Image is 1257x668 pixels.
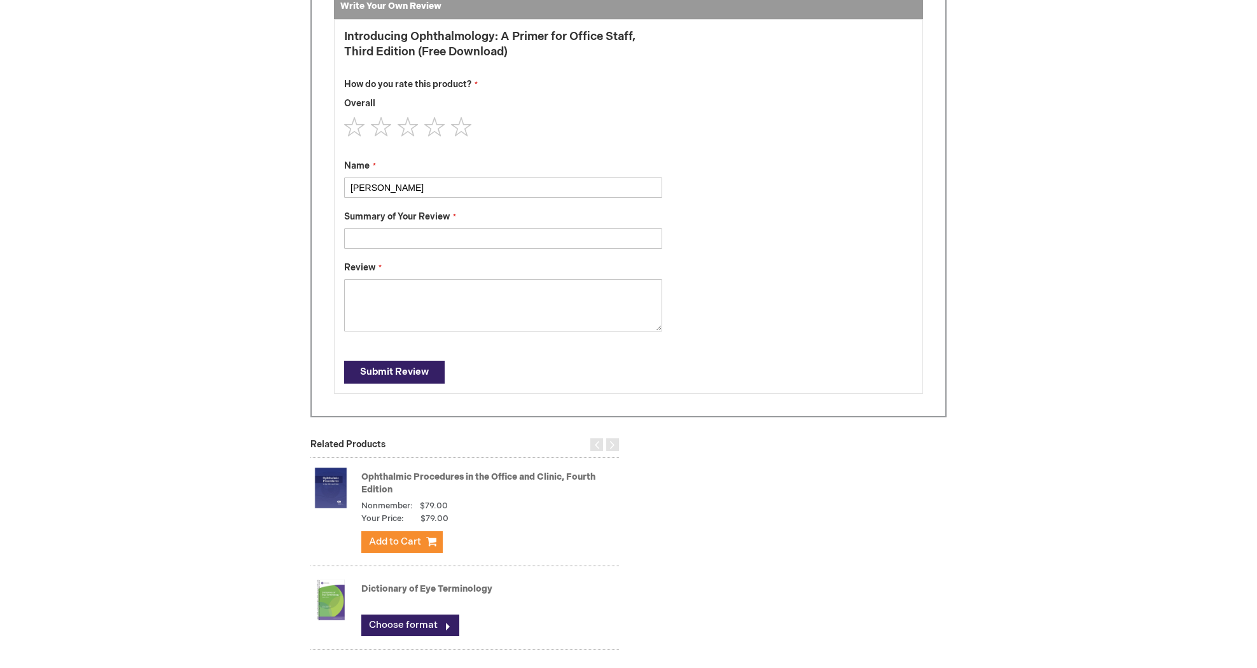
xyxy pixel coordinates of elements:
a: Choose format [361,615,459,636]
div: Next [606,438,619,451]
span: Add to Cart [369,536,421,548]
img: Dictionary of Eye Terminology [310,574,351,625]
span: How do you rate this product? [344,79,471,90]
strong: Nonmember: [361,500,413,512]
span: Summary of Your Review [344,211,450,222]
span: Name [344,160,370,171]
button: Submit Review [344,361,445,384]
a: Ophthalmic Procedures in the Office and Clinic, Fourth Edition [361,471,595,495]
span: Overall [344,98,375,109]
strong: Related Products [310,439,385,450]
img: Ophthalmic Procedures in the Office and Clinic, Fourth Edition [310,463,351,513]
a: Dictionary of Eye Terminology [361,583,492,594]
strong: Your Price: [361,513,404,525]
span: $79.00 [420,501,448,511]
strong: Write Your Own Review [340,1,441,11]
span: Review [344,262,375,273]
span: Submit Review [360,366,429,378]
strong: Introducing Ophthalmology: A Primer for Office Staff, Third Edition (Free Download) [344,29,662,59]
button: Add to Cart [361,531,443,553]
div: Previous [590,438,603,451]
span: $79.00 [406,513,448,525]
